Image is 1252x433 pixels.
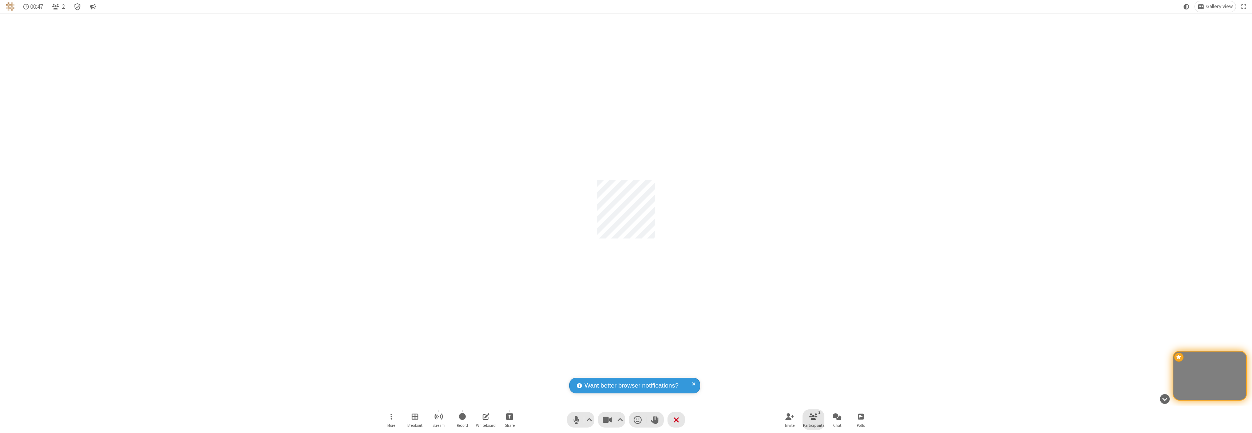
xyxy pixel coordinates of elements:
[1239,1,1249,12] button: Fullscreen
[1181,1,1192,12] button: Using system theme
[567,412,594,428] button: Mute (⌘+Shift+A)
[428,409,449,430] button: Start streaming
[803,409,824,430] button: Open participant list
[779,409,801,430] button: Invite participants (⌘+Shift+I)
[1195,1,1236,12] button: Change layout
[380,409,402,430] button: Open menu
[87,1,99,12] button: Conversation
[585,381,678,390] span: Want better browser notifications?
[646,412,664,428] button: Raise hand
[833,423,841,428] span: Chat
[615,412,625,428] button: Video setting
[629,412,646,428] button: Send a reaction
[667,412,685,428] button: End or leave meeting
[62,3,65,10] span: 2
[785,423,795,428] span: Invite
[6,2,15,11] img: QA Selenium DO NOT DELETE OR CHANGE
[1206,4,1233,9] span: Gallery view
[505,423,515,428] span: Share
[1157,390,1172,408] button: Hide
[475,409,497,430] button: Open shared whiteboard
[20,1,46,12] div: Timer
[826,409,848,430] button: Open chat
[451,409,473,430] button: Start recording
[598,412,625,428] button: Stop video (⌘+Shift+V)
[457,423,468,428] span: Record
[850,409,872,430] button: Open poll
[476,423,496,428] span: Whiteboard
[404,409,426,430] button: Manage Breakout Rooms
[71,1,84,12] div: Meeting details Encryption enabled
[857,423,865,428] span: Polls
[49,1,68,12] button: Open participant list
[30,3,43,10] span: 00:47
[816,409,823,416] div: 2
[407,423,423,428] span: Breakout
[803,423,824,428] span: Participants
[499,409,520,430] button: Start sharing
[585,412,594,428] button: Audio settings
[432,423,445,428] span: Stream
[387,423,395,428] span: More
